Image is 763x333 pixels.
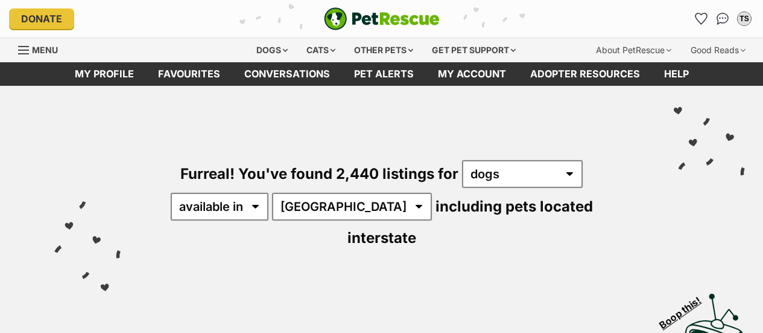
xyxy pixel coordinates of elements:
[735,9,754,28] button: My account
[180,165,458,183] span: Furreal! You've found 2,440 listings for
[657,287,713,331] span: Boop this!
[346,38,422,62] div: Other pets
[248,38,296,62] div: Dogs
[9,8,74,29] a: Donate
[423,38,524,62] div: Get pet support
[426,62,518,86] a: My account
[324,7,440,30] a: PetRescue
[587,38,680,62] div: About PetRescue
[342,62,426,86] a: Pet alerts
[518,62,652,86] a: Adopter resources
[713,9,732,28] a: Conversations
[717,13,729,25] img: chat-41dd97257d64d25036548639549fe6c8038ab92f7586957e7f3b1b290dea8141.svg
[691,9,754,28] ul: Account quick links
[652,62,701,86] a: Help
[18,38,66,60] a: Menu
[738,13,750,25] div: TS
[682,38,754,62] div: Good Reads
[691,9,711,28] a: Favourites
[347,198,593,247] span: including pets located interstate
[32,45,58,55] span: Menu
[146,62,232,86] a: Favourites
[63,62,146,86] a: My profile
[324,7,440,30] img: logo-e224e6f780fb5917bec1dbf3a21bbac754714ae5b6737aabdf751b685950b380.svg
[298,38,344,62] div: Cats
[232,62,342,86] a: conversations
